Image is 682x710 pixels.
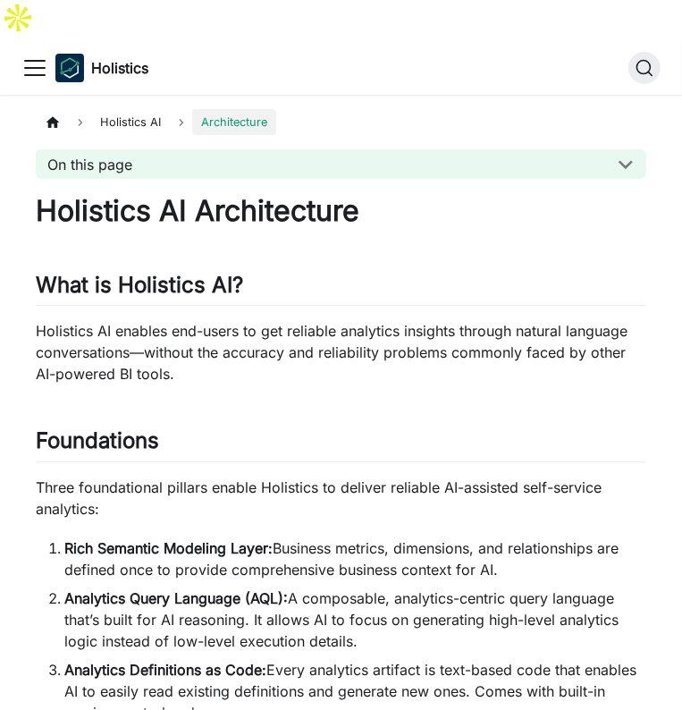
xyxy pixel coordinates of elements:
a: Home page [36,109,70,135]
strong: Rich Semantic Modeling Layer: [64,539,273,557]
strong: Analytics Definitions as Code: [64,661,266,679]
a: HolisticsHolistics [55,54,148,82]
span: Holistics AI [91,109,170,135]
h2: What is Holistics AI? [36,272,646,306]
h1: Holistics AI Architecture [36,193,646,229]
b: Holistics [91,57,148,79]
strong: Analytics Query Language (AQL): [64,589,288,607]
nav: Breadcrumbs [36,109,646,135]
p: Holistics AI enables end-users to get reliable analytics insights through natural language conver... [36,320,646,385]
li: A composable, analytics-centric query language that’s built for AI reasoning. It allows AI to foc... [64,587,646,652]
li: Business metrics, dimensions, and relationships are defined once to provide comprehensive busines... [64,537,646,580]
button: Toggle navigation bar [21,55,48,81]
button: Search (Command+K) [628,52,661,84]
button: On this page [36,149,646,179]
p: Three foundational pillars enable Holistics to deliver reliable AI-assisted self-service analytics: [36,477,646,520]
img: Holistics [55,54,84,82]
h2: Foundations [36,427,646,461]
span: Architecture [192,109,276,135]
